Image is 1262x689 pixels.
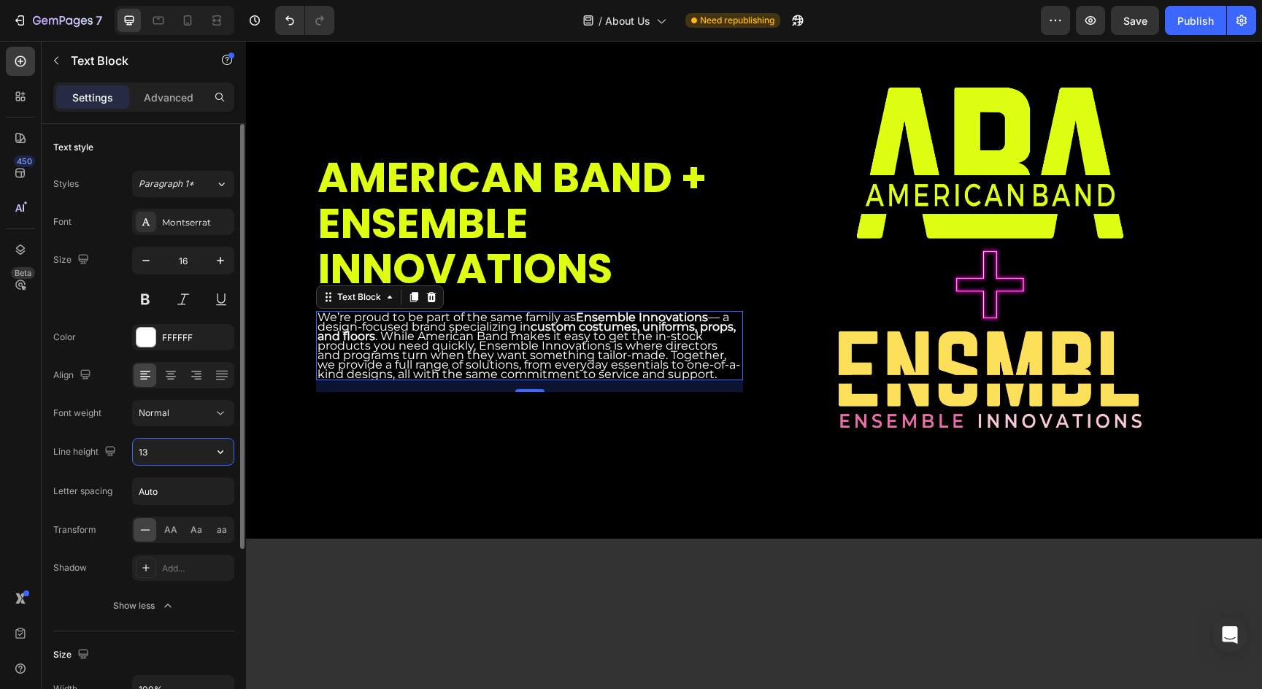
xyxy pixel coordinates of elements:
[132,171,234,197] button: Paragraph 1*
[53,215,72,228] div: Font
[605,13,650,28] span: About Us
[53,331,76,344] div: Color
[53,141,93,154] div: Text style
[96,12,102,29] p: 7
[1177,13,1214,28] div: Publish
[1111,6,1159,35] button: Save
[275,6,334,35] div: Undo/Redo
[162,331,231,344] div: FFFFFF
[53,485,112,498] div: Letter spacing
[53,407,101,420] div: Font weight
[11,267,35,279] div: Beta
[162,562,231,575] div: Add...
[217,523,227,536] span: aa
[599,13,602,28] span: /
[133,478,234,504] input: Auto
[139,407,169,418] span: Normal
[53,593,234,619] button: Show less
[139,177,194,190] span: Paragraph 1*
[1123,15,1147,27] span: Save
[164,523,177,536] span: AA
[53,523,96,536] div: Transform
[191,523,202,536] span: Aa
[72,279,490,302] strong: custom costumes, uniforms, props, and floors
[53,177,79,190] div: Styles
[700,14,774,27] span: Need republishing
[14,155,35,167] div: 450
[53,442,119,462] div: Line height
[53,366,94,385] div: Align
[53,561,87,574] div: Shadow
[330,269,462,283] strong: Ensemble Innovations
[6,6,109,35] button: 7
[133,439,234,465] input: Auto
[1212,617,1247,653] div: Open Intercom Messenger
[246,41,1262,689] iframe: Design area
[113,598,175,613] div: Show less
[144,90,193,105] p: Advanced
[1165,6,1226,35] button: Publish
[542,24,946,428] img: gempages_494836571330053237-f6f03fe4-5bdb-45b6-88c8-76c6b22e4550.png
[88,250,138,263] div: Text Block
[53,645,92,665] div: Size
[71,52,195,69] p: Text Block
[53,250,92,270] div: Size
[162,216,231,229] div: Montserrat
[132,400,234,426] button: Normal
[72,90,113,105] p: Settings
